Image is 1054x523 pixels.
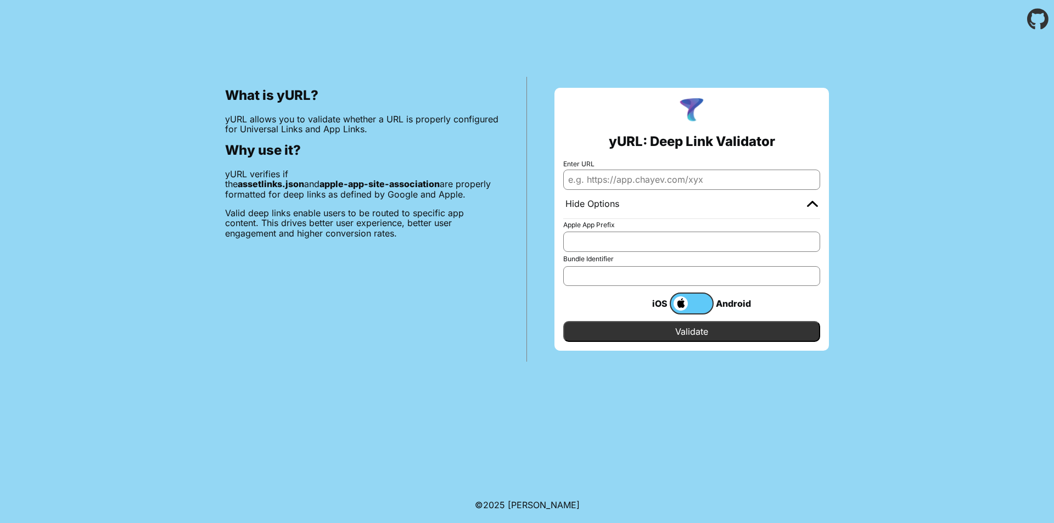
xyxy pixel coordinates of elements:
[563,321,820,342] input: Validate
[563,255,820,263] label: Bundle Identifier
[508,499,580,510] a: Michael Ibragimchayev's Personal Site
[225,88,499,103] h2: What is yURL?
[807,200,818,207] img: chevron
[225,143,499,158] h2: Why use it?
[563,160,820,168] label: Enter URL
[714,296,758,311] div: Android
[563,221,820,229] label: Apple App Prefix
[319,178,440,189] b: apple-app-site-association
[225,169,499,199] p: yURL verifies if the and are properly formatted for deep links as defined by Google and Apple.
[626,296,670,311] div: iOS
[483,499,505,510] span: 2025
[565,199,619,210] div: Hide Options
[563,170,820,189] input: e.g. https://app.chayev.com/xyx
[609,134,775,149] h2: yURL: Deep Link Validator
[225,114,499,134] p: yURL allows you to validate whether a URL is properly configured for Universal Links and App Links.
[475,487,580,523] footer: ©
[238,178,304,189] b: assetlinks.json
[225,208,499,238] p: Valid deep links enable users to be routed to specific app content. This drives better user exper...
[677,97,706,125] img: yURL Logo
